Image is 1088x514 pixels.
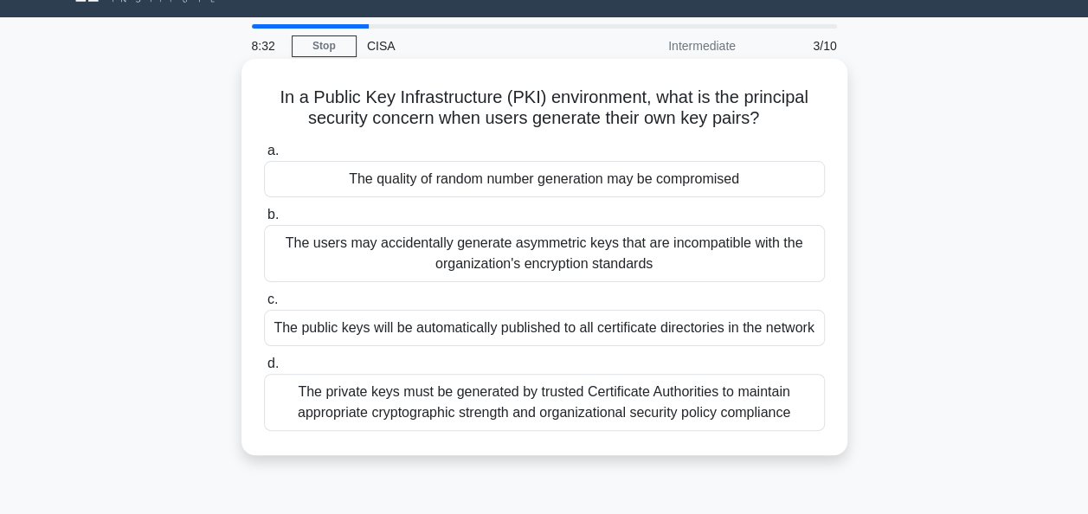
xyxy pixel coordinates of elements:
span: d. [267,356,279,370]
h5: In a Public Key Infrastructure (PKI) environment, what is the principal security concern when use... [262,87,827,130]
span: c. [267,292,278,306]
div: The private keys must be generated by trusted Certificate Authorities to maintain appropriate cry... [264,374,825,431]
a: Stop [292,35,357,57]
span: a. [267,143,279,157]
div: The quality of random number generation may be compromised [264,161,825,197]
span: b. [267,207,279,222]
div: CISA [357,29,595,63]
div: 3/10 [746,29,847,63]
div: The users may accidentally generate asymmetric keys that are incompatible with the organization's... [264,225,825,282]
div: 8:32 [241,29,292,63]
div: The public keys will be automatically published to all certificate directories in the network [264,310,825,346]
div: Intermediate [595,29,746,63]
